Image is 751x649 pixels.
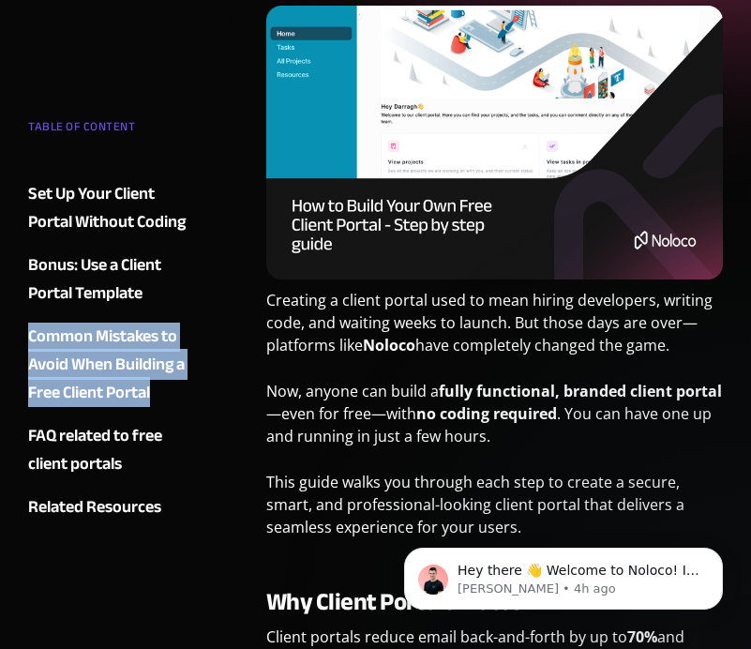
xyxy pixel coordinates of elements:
[28,180,188,236] a: Set Up Your Client Portal Without Coding
[28,422,188,478] a: FAQ related to free client portals
[416,403,557,424] strong: no coding required
[28,323,188,407] a: Common Mistakes to Avoid When Building a Free Client Portal
[28,493,188,521] a: Related Resources
[266,380,723,461] p: Now, anyone can build a —even for free—with . You can have one up and running in just a few hours.
[28,251,188,308] a: Bonus: Use a Client Portal Template
[266,471,723,552] p: This guide walks you through each step to create a secure, smart, and professional-looking client...
[266,289,723,370] p: Creating a client portal used to mean hiring developers, writing code, and waiting weeks to launc...
[28,113,188,150] div: TABLE OF CONTENT
[439,381,722,401] strong: fully functional, branded client portal
[28,493,161,521] div: Related Resources
[363,335,415,355] strong: Noloco
[266,579,532,625] strong: Why Client Portals Matter
[376,508,751,640] iframe: Intercom notifications message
